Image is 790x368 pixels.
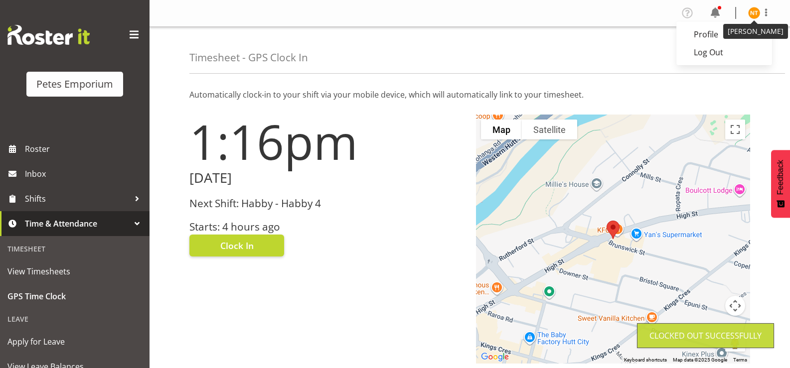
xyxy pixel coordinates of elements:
button: Map camera controls [725,296,745,316]
a: Terms (opens in new tab) [733,357,747,363]
div: Clocked out Successfully [649,330,762,342]
a: View Timesheets [2,259,147,284]
button: Keyboard shortcuts [624,357,667,364]
p: Automatically clock-in to your shift via your mobile device, which will automatically link to you... [189,89,750,101]
span: View Timesheets [7,264,142,279]
img: Google [478,351,511,364]
h4: Timesheet - GPS Clock In [189,52,308,63]
a: Profile [676,25,772,43]
div: Timesheet [2,239,147,259]
span: Clock In [220,239,254,252]
div: Petes Emporium [36,77,113,92]
span: GPS Time Clock [7,289,142,304]
button: Clock In [189,235,284,256]
button: Toggle fullscreen view [725,120,745,139]
span: Shifts [25,191,130,206]
span: Feedback [776,160,785,195]
h1: 1:16pm [189,115,464,168]
span: Map data ©2025 Google [673,357,727,363]
span: Apply for Leave [7,334,142,349]
h3: Starts: 4 hours ago [189,221,464,233]
a: Open this area in Google Maps (opens a new window) [478,351,511,364]
a: Log Out [676,43,772,61]
span: Inbox [25,166,145,181]
h3: Next Shift: Habby - Habby 4 [189,198,464,209]
img: Rosterit website logo [7,25,90,45]
a: GPS Time Clock [2,284,147,309]
button: Show satellite imagery [522,120,577,139]
div: Leave [2,309,147,329]
button: Show street map [481,120,522,139]
span: Time & Attendance [25,216,130,231]
h2: [DATE] [189,170,464,186]
a: Apply for Leave [2,329,147,354]
span: Roster [25,141,145,156]
img: nicole-thomson8388.jpg [748,7,760,19]
button: Feedback - Show survey [771,150,790,218]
